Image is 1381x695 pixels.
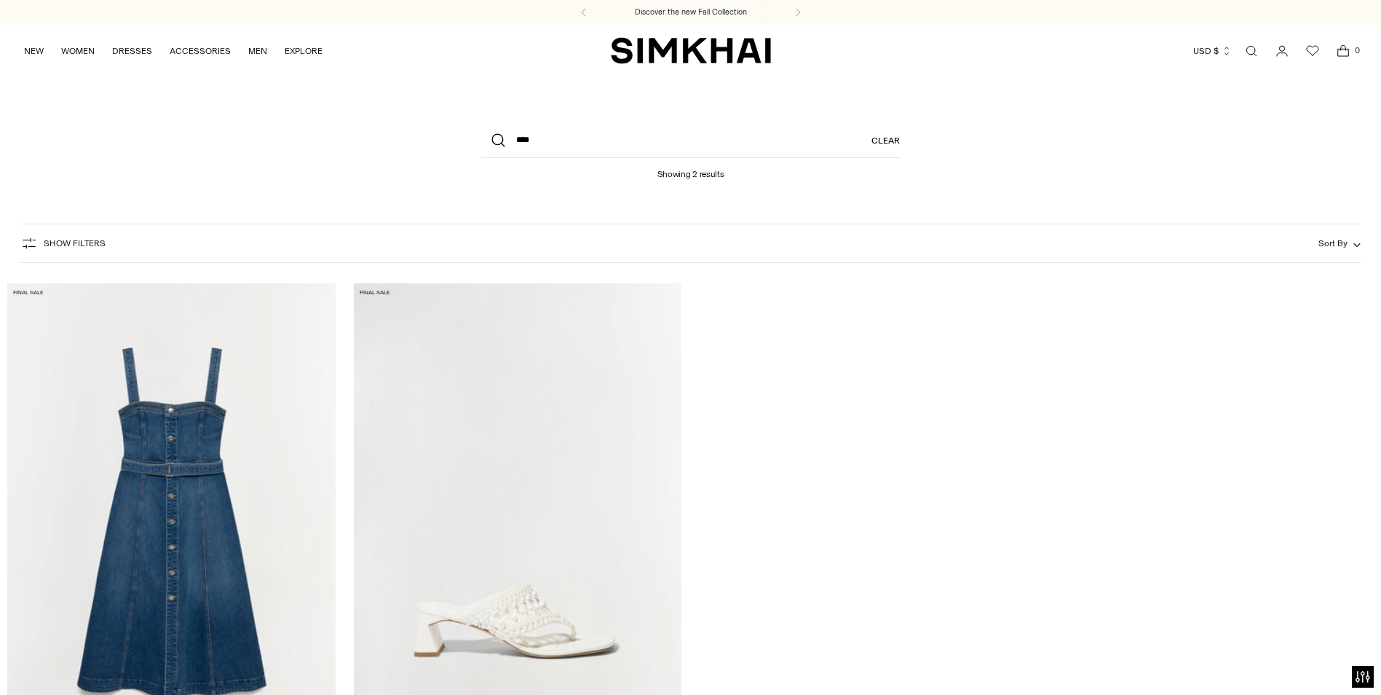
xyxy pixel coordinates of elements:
[1329,36,1358,66] a: Open cart modal
[61,35,95,67] a: WOMEN
[285,35,323,67] a: EXPLORE
[44,238,106,248] span: Show Filters
[657,158,724,179] h1: Showing 2 results
[871,123,900,158] a: Clear
[1318,238,1348,248] span: Sort By
[481,123,516,158] button: Search
[1193,35,1232,67] button: USD $
[635,7,747,18] a: Discover the new Fall Collection
[1267,36,1297,66] a: Go to the account page
[1298,36,1327,66] a: Wishlist
[1350,44,1364,57] span: 0
[112,35,152,67] a: DRESSES
[20,232,106,255] button: Show Filters
[170,35,231,67] a: ACCESSORIES
[611,36,771,65] a: SIMKHAI
[1237,36,1266,66] a: Open search modal
[1318,235,1361,251] button: Sort By
[248,35,267,67] a: MEN
[24,35,44,67] a: NEW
